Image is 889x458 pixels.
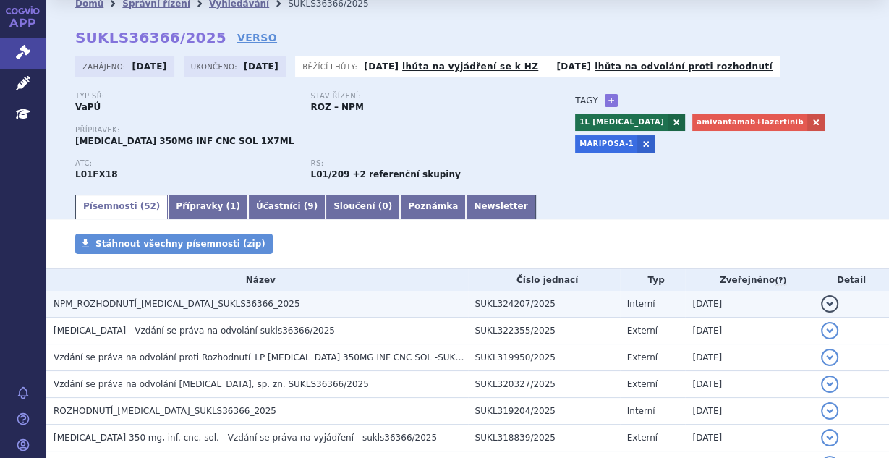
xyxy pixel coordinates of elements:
span: [MEDICAL_DATA] 350MG INF CNC SOL 1X7ML [75,136,294,146]
td: SUKL322355/2025 [468,318,620,344]
a: 1L [MEDICAL_DATA] [575,114,668,131]
strong: SUKLS36366/2025 [75,29,226,46]
a: + [605,94,618,107]
strong: [DATE] [244,62,278,72]
p: - [364,61,538,72]
td: [DATE] [685,344,813,371]
span: 1 [230,201,236,211]
td: SUKL319204/2025 [468,398,620,425]
button: detail [821,429,838,446]
button: detail [821,349,838,366]
a: Newsletter [466,195,535,219]
a: Poznámka [400,195,466,219]
h3: Tagy [575,92,598,109]
a: Stáhnout všechny písemnosti (zip) [75,234,273,254]
span: 0 [382,201,388,211]
button: detail [821,376,838,393]
td: [DATE] [685,291,813,318]
span: RYBREVANT 350 mg, inf. cnc. sol. - Vzdání se práva na vyjádření - sukls36366/2025 [54,433,437,443]
a: Účastníci (9) [248,195,326,219]
p: - [556,61,773,72]
strong: VaPÚ [75,102,101,112]
a: MARIPOSA-1 [575,135,637,153]
td: SUKL324207/2025 [468,291,620,318]
a: lhůta na vyjádření se k HZ [402,62,538,72]
span: NPM_ROZHODNUTÍ_RYBREVANT_SUKLS36366_2025 [54,299,299,309]
strong: +2 referenční skupiny [352,169,460,179]
span: Vzdání se práva na odvolání proti Rozhodnutí_LP RYBREVANT 350MG INF CNC SOL -SUKLS36366/2025 [54,352,518,362]
th: Číslo jednací [468,269,620,291]
p: ATC: [75,159,297,168]
span: RYBREVANT - Vzdání se práva na odvolání sukls36366/2025 [54,326,335,336]
abbr: (?) [775,276,786,286]
th: Název [46,269,468,291]
td: [DATE] [685,398,813,425]
td: [DATE] [685,318,813,344]
p: Přípravek: [75,126,546,135]
span: Zahájeno: [82,61,128,72]
span: Ukončeno: [191,61,240,72]
strong: AMIVANTAMAB [75,169,118,179]
span: Interní [627,406,655,416]
span: Externí [627,352,658,362]
span: 52 [144,201,156,211]
a: Sloučení (0) [326,195,400,219]
span: Externí [627,379,658,389]
span: Běžící lhůty: [302,61,360,72]
p: Stav řízení: [311,92,532,101]
span: Interní [627,299,655,309]
a: amivantamab+lazertinib [692,114,807,131]
span: Externí [627,433,658,443]
a: lhůta na odvolání proti rozhodnutí [595,62,773,72]
strong: [DATE] [556,62,591,72]
button: detail [821,402,838,420]
p: Typ SŘ: [75,92,297,101]
span: Vzdání se práva na odvolání RYBREVANT, sp. zn. SUKLS36366/2025 [54,379,369,389]
a: Písemnosti (52) [75,195,168,219]
p: RS: [311,159,532,168]
span: 9 [307,201,313,211]
td: [DATE] [685,425,813,451]
th: Typ [620,269,686,291]
td: SUKL318839/2025 [468,425,620,451]
strong: amivantamab k léčbě pokročilého NSCLC s pozitivitou EGFR mutace v kombinaci s karboplatinou a pem... [311,169,350,179]
th: Zveřejněno [685,269,813,291]
a: Přípravky (1) [168,195,248,219]
button: detail [821,322,838,339]
span: ROZHODNUTÍ_RYBREVANT_SUKLS36366_2025 [54,406,276,416]
th: Detail [814,269,889,291]
td: SUKL320327/2025 [468,371,620,398]
strong: [DATE] [364,62,399,72]
button: detail [821,295,838,313]
td: [DATE] [685,371,813,398]
strong: [DATE] [132,62,167,72]
span: Stáhnout všechny písemnosti (zip) [95,239,265,249]
span: Externí [627,326,658,336]
a: VERSO [237,30,277,45]
td: SUKL319950/2025 [468,344,620,371]
strong: ROZ – NPM [311,102,364,112]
